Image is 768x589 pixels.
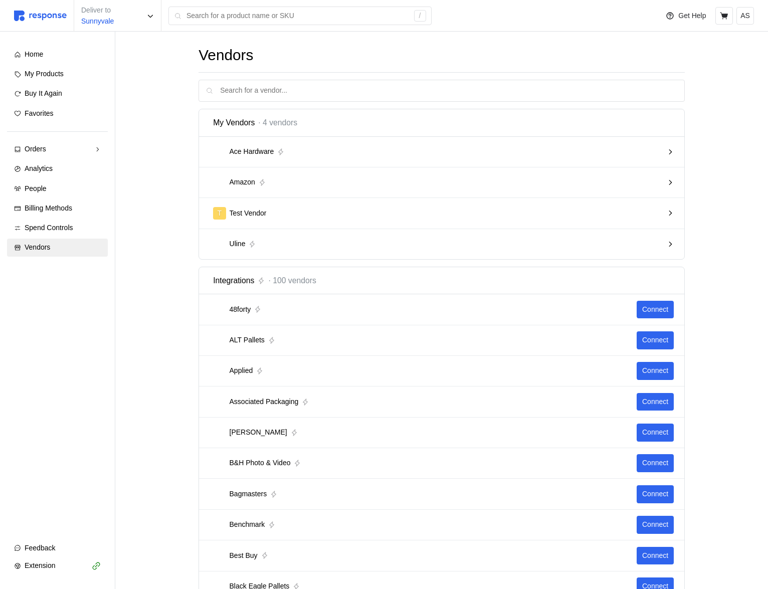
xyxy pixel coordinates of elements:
[25,204,72,212] span: Billing Methods
[642,427,668,438] p: Connect
[642,335,668,346] p: Connect
[736,7,754,25] button: AS
[213,116,255,129] span: My Vendors
[25,70,64,78] span: My Products
[637,331,673,349] button: Connect
[7,105,108,123] a: Favorites
[230,335,265,346] p: ALT Pallets
[7,46,108,64] a: Home
[740,11,750,22] p: AS
[230,519,265,530] p: Benchmark
[7,85,108,103] a: Buy It Again
[7,557,108,575] button: Extension
[637,424,673,442] button: Connect
[186,7,409,25] input: Search for a product name or SKU
[25,561,55,569] span: Extension
[7,180,108,198] a: People
[7,65,108,83] a: My Products
[230,365,253,376] p: Applied
[268,274,316,287] span: · 100 vendors
[25,164,53,172] span: Analytics
[7,160,108,178] a: Analytics
[230,458,291,469] p: B&H Photo & Video
[642,489,668,500] p: Connect
[25,224,73,232] span: Spend Controls
[25,109,54,117] span: Favorites
[637,362,673,380] button: Connect
[7,239,108,257] a: Vendors
[637,393,673,411] button: Connect
[230,397,299,408] p: Associated Packaging
[230,239,246,250] p: Uline
[230,146,274,157] p: Ace Hardware
[642,458,668,469] p: Connect
[637,547,673,565] button: Connect
[660,7,712,26] button: Get Help
[25,50,43,58] span: Home
[637,301,673,319] button: Connect
[642,397,668,408] p: Connect
[642,304,668,315] p: Connect
[25,89,62,97] span: Buy It Again
[25,544,55,552] span: Feedback
[258,116,297,129] span: · 4 vendors
[230,304,251,315] p: 48forty
[7,539,108,557] button: Feedback
[414,10,426,22] div: /
[230,177,255,188] p: Amazon
[678,11,706,22] p: Get Help
[642,550,668,561] p: Connect
[81,5,114,16] p: Deliver to
[220,80,677,102] input: Search for a vendor...
[218,208,222,219] p: T
[637,454,673,472] button: Connect
[81,16,114,27] p: Sunnyvale
[14,11,67,21] img: svg%3e
[230,550,258,561] p: Best Buy
[230,489,267,500] p: Bagmasters
[25,184,47,192] span: People
[7,219,108,237] a: Spend Controls
[637,485,673,503] button: Connect
[637,516,673,534] button: Connect
[230,427,287,438] p: [PERSON_NAME]
[25,243,50,251] span: Vendors
[7,200,108,218] a: Billing Methods
[25,144,90,155] div: Orders
[642,365,668,376] p: Connect
[642,519,668,530] p: Connect
[230,208,267,219] p: Test Vendor
[7,140,108,158] a: Orders
[213,274,254,287] span: Integrations
[199,46,685,65] h1: Vendors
